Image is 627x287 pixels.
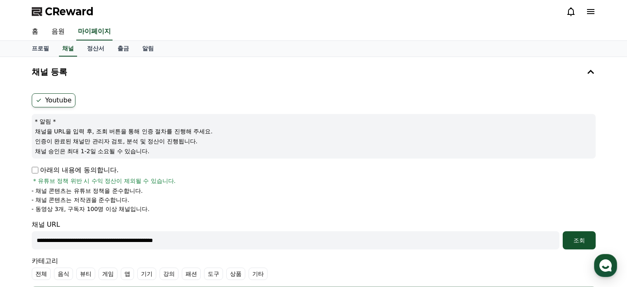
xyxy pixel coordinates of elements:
a: 알림 [136,41,160,57]
a: 마이페이지 [76,23,113,40]
button: 조회 [563,231,596,249]
div: 채널 URL [32,220,596,249]
label: 뷰티 [76,268,95,280]
label: 강의 [160,268,178,280]
p: - 동영상 3개, 구독자 100명 이상 채널입니다. [32,205,150,213]
label: 도구 [204,268,223,280]
div: 카테고리 [32,256,596,280]
p: - 채널 콘텐츠는 저작권을 준수합니다. [32,196,129,204]
a: 홈 [25,23,45,40]
a: 프로필 [25,41,56,57]
button: 채널 등록 [28,60,599,83]
a: 음원 [45,23,71,40]
label: 기기 [137,268,156,280]
label: Youtube [32,93,75,107]
label: 전체 [32,268,51,280]
p: - 채널 콘텐츠는 유튜브 정책을 준수합니다. [32,187,143,195]
p: 채널 승인은 최대 1-2일 소요될 수 있습니다. [35,147,592,155]
label: 상품 [226,268,245,280]
label: 음식 [54,268,73,280]
a: 정산서 [80,41,111,57]
a: 출금 [111,41,136,57]
a: 채널 [59,41,77,57]
span: CReward [45,5,94,18]
label: 기타 [249,268,268,280]
a: CReward [32,5,94,18]
label: 패션 [182,268,201,280]
span: * 유튜브 정책 위반 시 수익 정산이 제외될 수 있습니다. [33,177,176,185]
h4: 채널 등록 [32,67,68,76]
label: 앱 [121,268,134,280]
div: 조회 [566,236,592,244]
label: 게임 [99,268,117,280]
p: 아래의 내용에 동의합니다. [32,165,119,175]
p: 인증이 완료된 채널만 관리자 검토, 분석 및 정산이 진행됩니다. [35,137,592,145]
p: 채널을 URL을 입력 후, 조회 버튼을 통해 인증 절차를 진행해 주세요. [35,127,592,135]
